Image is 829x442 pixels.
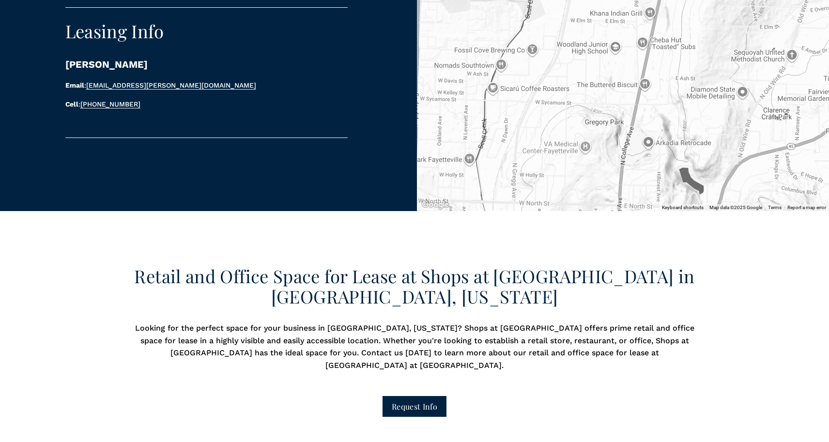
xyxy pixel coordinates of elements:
[383,396,446,417] button: Request Info
[129,322,700,371] p: Looking for the perfect space for your business in [GEOGRAPHIC_DATA], [US_STATE]? Shops at [GEOGR...
[129,266,700,306] h3: Retail and Office Space for Lease at Shops at [GEOGRAPHIC_DATA] in [GEOGRAPHIC_DATA], [US_STATE]
[65,59,148,70] strong: [PERSON_NAME]
[768,205,782,210] a: Terms
[662,204,704,211] button: Keyboard shortcuts
[65,99,316,109] p: :
[65,21,316,41] h3: Leasing Info
[419,198,451,211] a: Open this area in Google Maps (opens a new window)
[65,81,84,89] strong: Email
[80,100,140,108] a: [PHONE_NUMBER]
[65,100,78,108] strong: Cell
[65,80,316,91] p: :
[787,205,826,210] a: Report a map error
[86,81,256,89] a: [EMAIL_ADDRESS][PERSON_NAME][DOMAIN_NAME]
[419,198,451,211] img: Google
[709,205,762,210] span: Map data ©2025 Google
